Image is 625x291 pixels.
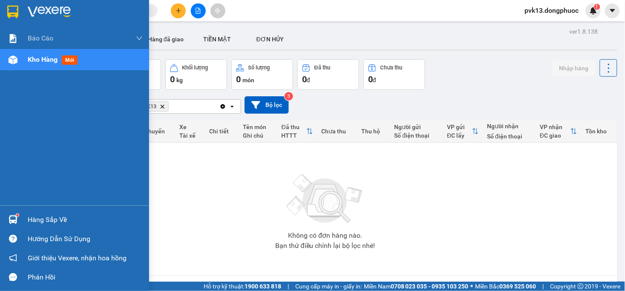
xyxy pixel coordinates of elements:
div: ver 1.8.138 [570,27,598,36]
div: Xe [179,124,201,130]
div: Tồn kho [586,128,613,135]
div: Bạn thử điều chỉnh lại bộ lọc nhé! [275,242,375,249]
div: Đã thu [314,65,330,71]
input: Selected VP K13. [170,102,171,111]
button: file-add [191,3,206,18]
span: 1 [596,4,599,10]
img: warehouse-icon [9,215,17,224]
svg: open [229,103,236,110]
div: Thu hộ [362,128,386,135]
span: Miền Nam [364,282,469,291]
sup: 1 [16,214,19,216]
div: Số điện thoại [487,133,532,140]
span: message [9,273,17,281]
strong: 0369 525 060 [500,283,536,290]
th: Toggle SortBy [536,120,581,143]
span: đ [373,77,376,84]
span: caret-down [609,7,616,14]
span: 0 [236,74,241,84]
span: down [136,35,143,42]
svg: Delete [160,104,165,109]
th: Toggle SortBy [277,120,317,143]
sup: 3 [285,92,293,101]
img: warehouse-icon [9,55,17,64]
span: ⚪️ [471,285,473,288]
span: | [543,282,544,291]
div: Chuyến [144,128,171,135]
span: món [242,77,254,84]
span: plus [176,8,181,14]
span: Báo cáo [28,33,53,43]
svg: Clear all [219,103,226,110]
button: Hàng đã giao [141,29,190,49]
span: notification [9,254,17,262]
span: 0 [368,74,373,84]
span: kg [176,77,183,84]
span: Giới thiệu Vexere, nhận hoa hồng [28,253,127,263]
div: Không có đơn hàng nào. [288,232,362,239]
div: Số lượng [248,65,270,71]
div: Chi tiết [209,128,234,135]
span: ĐƠN HỦY [256,36,284,43]
span: copyright [578,283,584,289]
img: icon-new-feature [590,7,597,14]
button: caret-down [605,3,620,18]
div: Ghi chú [243,132,273,139]
div: Đã thu [282,124,306,130]
span: 0 [170,74,175,84]
div: Phản hồi [28,271,143,284]
div: Số điện thoại [395,132,439,139]
div: Hướng dẫn sử dụng [28,233,143,245]
span: Kho hàng [28,55,58,63]
div: Tên món [243,124,273,130]
button: Chưa thu0đ [363,59,425,90]
div: Người nhận [487,123,532,130]
span: | [288,282,289,291]
span: 0 [302,74,307,84]
strong: 0708 023 035 - 0935 103 250 [391,283,469,290]
div: Khối lượng [182,65,208,71]
span: mới [62,55,78,65]
img: svg+xml;base64,PHN2ZyBjbGFzcz0ibGlzdC1wbHVnX19zdmciIHhtbG5zPSJodHRwOi8vd3d3LnczLm9yZy8yMDAwL3N2Zy... [282,169,368,229]
div: Chưa thu [380,65,403,71]
img: logo-vxr [7,6,18,18]
div: VP gửi [447,124,472,130]
button: Đã thu0đ [297,59,359,90]
div: ĐC lấy [447,132,472,139]
div: Chưa thu [322,128,353,135]
span: TIỀN MẶT [203,36,231,43]
button: Số lượng0món [231,59,293,90]
button: Khối lượng0kg [165,59,227,90]
button: Nhập hàng [553,61,596,76]
div: ĐC giao [540,132,570,139]
div: Người gửi [395,124,439,130]
span: aim [215,8,221,14]
div: HTTT [282,132,306,139]
span: question-circle [9,235,17,243]
button: plus [171,3,186,18]
button: Bộ lọc [245,96,289,114]
th: Toggle SortBy [443,120,483,143]
span: file-add [195,8,201,14]
div: Hàng sắp về [28,213,143,226]
div: VP nhận [540,124,570,130]
img: solution-icon [9,34,17,43]
span: VP K13, close by backspace [135,101,169,112]
button: aim [210,3,225,18]
div: Tài xế [179,132,201,139]
span: đ [307,77,310,84]
span: Miền Bắc [475,282,536,291]
sup: 1 [594,4,600,10]
span: pvk13.dongphuoc [518,5,586,16]
strong: 1900 633 818 [245,283,281,290]
span: Cung cấp máy in - giấy in: [295,282,362,291]
span: Hỗ trợ kỹ thuật: [204,282,281,291]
